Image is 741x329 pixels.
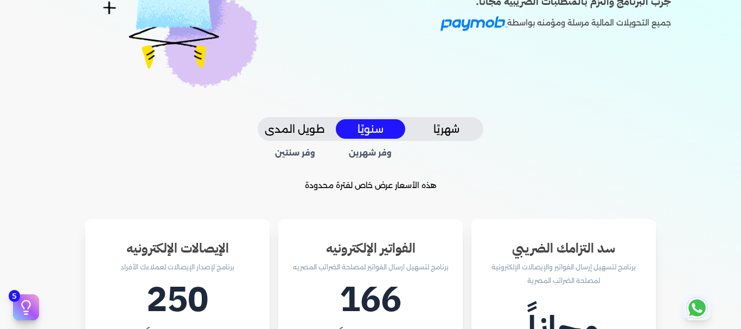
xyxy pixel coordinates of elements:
h3: الإيصالات الإلكترونيه [98,238,257,258]
h1: 250 [98,274,257,326]
p: برنامج لإصدار الإيصالات لعملاءك الأفراد [98,260,257,274]
h3: الفواتير الإلكترونيه [291,238,450,258]
h1: 166 [291,274,450,326]
button: شهريًا [412,119,481,139]
h3: سد التزامك الضريبي [484,238,643,258]
span: 5 [9,290,20,302]
span: جميع التحويلات المالية مرسلة ومؤمنه بواسطة [507,18,671,28]
p: برنامج لتسهيل ارسال الفواتير لمصلحة الضرائب المصريه [291,260,450,274]
button: 5 [13,294,39,320]
p: هذه الأسعار عرض خاص لفترة محدودة [32,179,709,193]
button: طويل المدى [260,119,329,139]
button: سنويًا [336,119,405,139]
p: برنامج لتسهيل إرسال الفواتير والإيصالات الإلكترونية لمصلحة الضرائب المصرية [484,260,643,288]
span: وفر سنتين [260,147,331,159]
span: وفر شهرين [335,147,406,159]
